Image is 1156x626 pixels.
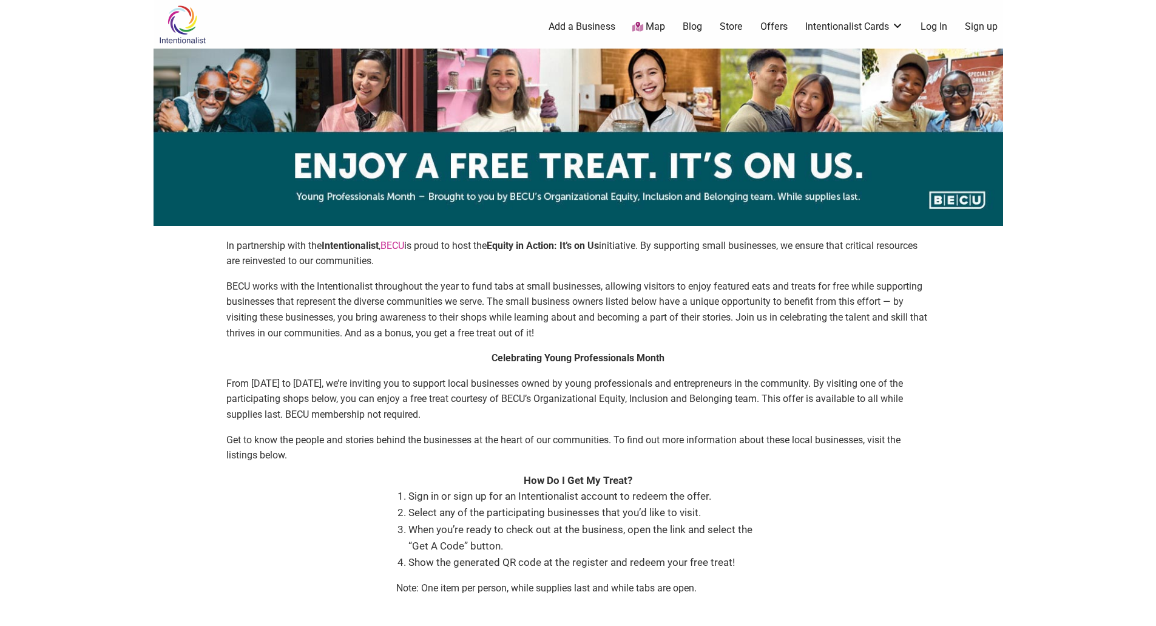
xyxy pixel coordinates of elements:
[524,474,632,486] strong: How Do I Get My Treat?
[226,376,930,423] p: From [DATE] to [DATE], we’re inviting you to support local businesses owned by young professional...
[226,279,930,341] p: BECU works with the Intentionalist throughout the year to fund tabs at small businesses, allowing...
[408,554,760,571] li: Show the generated QR code at the register and redeem your free treat!
[408,505,760,521] li: Select any of the participating businesses that you’d like to visit.
[683,20,702,33] a: Blog
[632,20,665,34] a: Map
[154,49,1003,226] img: sponsor logo
[720,20,743,33] a: Store
[154,5,211,44] img: Intentionalist
[805,20,904,33] a: Intentionalist Cards
[322,240,379,251] strong: Intentionalist
[396,580,760,596] p: Note: One item per person, while supplies last and while tabs are open.
[760,20,788,33] a: Offers
[226,432,930,463] p: Get to know the people and stories behind the businesses at the heart of our communities. To find...
[380,240,404,251] a: BECU
[921,20,947,33] a: Log In
[492,352,664,364] strong: Celebrating Young Professionals Month
[408,522,760,554] li: When you’re ready to check out at the business, open the link and select the “Get A Code” button.
[226,238,930,269] p: In partnership with the , is proud to host the initiative. By supporting small businesses, we ens...
[549,20,615,33] a: Add a Business
[965,20,998,33] a: Sign up
[487,240,599,251] strong: Equity in Action: It’s on Us
[408,488,760,505] li: Sign in or sign up for an Intentionalist account to redeem the offer.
